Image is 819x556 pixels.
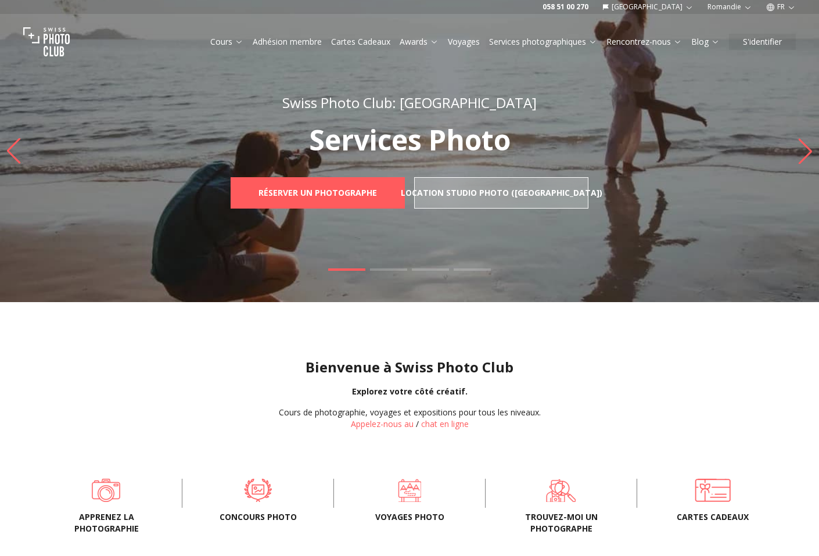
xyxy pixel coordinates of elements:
a: Réserver un photographe [231,177,405,209]
a: Awards [400,36,439,48]
a: Cartes Cadeaux [331,36,390,48]
button: Cartes Cadeaux [326,34,395,50]
button: Adhésion membre [248,34,326,50]
a: Services photographiques [489,36,597,48]
button: S'identifier [729,34,796,50]
button: chat en ligne [421,418,469,430]
div: Explorez votre côté créatif. [9,386,810,397]
button: Awards [395,34,443,50]
img: Swiss photo club [23,19,70,65]
a: Blog [691,36,720,48]
span: Concours Photo [201,511,315,523]
button: Services photographiques [484,34,602,50]
a: Apprenez la photographie [49,479,163,502]
span: Swiss Photo Club: [GEOGRAPHIC_DATA] [282,93,537,112]
button: Cours [206,34,248,50]
span: Cartes cadeaux [656,511,770,523]
a: Voyages [448,36,480,48]
a: Cartes cadeaux [656,479,770,502]
span: Apprenez la photographie [49,511,163,535]
a: Rencontrez-nous [606,36,682,48]
a: Trouvez-moi un photographe [504,479,618,502]
a: Concours Photo [201,479,315,502]
a: Cours [210,36,243,48]
div: Cours de photographie, voyages et expositions pour tous les niveaux. [279,407,541,418]
a: Adhésion membre [253,36,322,48]
span: Trouvez-moi un photographe [504,511,618,535]
div: / [279,407,541,430]
a: Appelez-nous au [351,418,414,429]
p: Services Photo [205,126,614,154]
button: Voyages [443,34,484,50]
span: Voyages photo [353,511,466,523]
h1: Bienvenue à Swiss Photo Club [9,358,810,376]
button: Rencontrez-nous [602,34,687,50]
a: 058 51 00 270 [543,2,588,12]
button: Blog [687,34,724,50]
b: Réserver un photographe [258,187,377,199]
a: Voyages photo [353,479,466,502]
a: Location Studio Photo ([GEOGRAPHIC_DATA]) [414,177,588,209]
b: Location Studio Photo ([GEOGRAPHIC_DATA]) [401,187,602,199]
